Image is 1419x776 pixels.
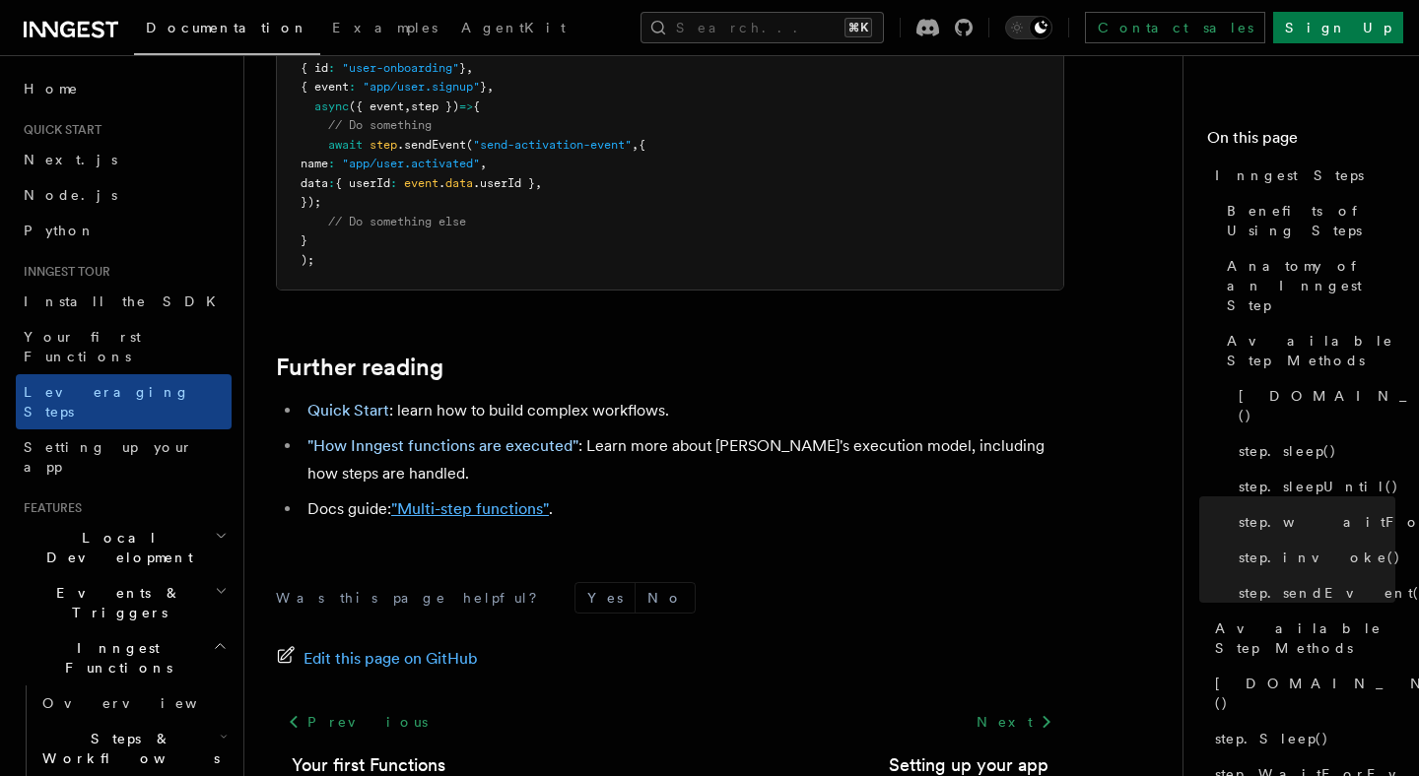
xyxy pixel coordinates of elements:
[16,520,232,575] button: Local Development
[349,99,404,113] span: ({ event
[845,18,872,37] kbd: ⌘K
[480,157,487,170] span: ,
[473,99,480,113] span: {
[24,384,190,420] span: Leveraging Steps
[301,195,321,209] span: });
[16,500,82,516] span: Features
[370,138,397,152] span: step
[487,80,494,94] span: ,
[397,138,466,152] span: .sendEvent
[466,138,473,152] span: (
[24,187,117,203] span: Node.js
[404,99,411,113] span: ,
[1231,378,1395,433] a: [DOMAIN_NAME]()
[342,157,480,170] span: "app/user.activated"
[332,20,438,35] span: Examples
[320,6,449,53] a: Examples
[1227,331,1395,370] span: Available Step Methods
[459,61,466,75] span: }
[16,213,232,248] a: Python
[328,138,363,152] span: await
[473,176,535,190] span: .userId }
[276,354,443,381] a: Further reading
[1239,441,1337,461] span: step.sleep()
[1273,12,1403,43] a: Sign Up
[328,157,335,170] span: :
[1231,433,1395,469] a: step.sleep()
[335,176,390,190] span: { userId
[404,176,439,190] span: event
[535,176,542,190] span: ,
[24,152,117,167] span: Next.js
[301,176,328,190] span: data
[639,138,645,152] span: {
[1239,548,1401,567] span: step.invoke()
[276,588,551,608] p: Was this page helpful?
[1005,16,1052,39] button: Toggle dark mode
[276,645,478,673] a: Edit this page on GitHub
[1215,729,1329,748] span: step.Sleep()
[16,374,232,429] a: Leveraging Steps
[16,264,110,280] span: Inngest tour
[473,138,632,152] span: "send-activation-event"
[328,215,466,228] span: // Do something else
[276,704,439,740] a: Previous
[16,630,232,685] button: Inngest Functions
[302,432,1064,487] li: : Learn more about [PERSON_NAME]'s execution model, including how steps are handled.
[16,638,213,678] span: Inngest Functions
[1227,201,1395,240] span: Benefits of Using Steps
[1207,611,1395,666] a: Available Step Methods
[146,20,308,35] span: Documentation
[301,253,314,267] span: );
[445,176,473,190] span: data
[24,439,193,475] span: Setting up your app
[301,80,349,94] span: { event
[16,429,232,485] a: Setting up your app
[34,729,220,768] span: Steps & Workflows
[1231,469,1395,504] a: step.sleepUntil()
[16,71,232,106] a: Home
[439,176,445,190] span: .
[24,293,228,309] span: Install the SDK
[632,138,639,152] span: ,
[575,583,635,613] button: Yes
[1207,126,1395,158] h4: On this page
[411,99,459,113] span: step })
[342,61,459,75] span: "user-onboarding"
[34,685,232,721] a: Overview
[307,436,578,455] a: "How Inngest functions are executed"
[301,157,328,170] span: name
[24,223,96,238] span: Python
[1239,477,1399,496] span: step.sleepUntil()
[1227,256,1395,315] span: Anatomy of an Inngest Step
[302,495,1064,523] li: Docs guide: .
[16,177,232,213] a: Node.js
[1207,721,1395,756] a: step.Sleep()
[391,499,549,518] a: "Multi-step functions"
[314,99,349,113] span: async
[24,79,79,98] span: Home
[1219,193,1395,248] a: Benefits of Using Steps
[363,80,480,94] span: "app/user.signup"
[459,99,473,113] span: =>
[1219,248,1395,323] a: Anatomy of an Inngest Step
[16,122,101,138] span: Quick start
[390,176,397,190] span: :
[307,401,389,420] a: Quick Start
[1231,504,1395,540] a: step.waitForEvent()
[24,329,141,364] span: Your first Functions
[1219,323,1395,378] a: Available Step Methods
[1207,666,1395,721] a: [DOMAIN_NAME]()
[461,20,566,35] span: AgentKit
[301,61,328,75] span: { id
[16,528,215,567] span: Local Development
[134,6,320,55] a: Documentation
[328,61,335,75] span: :
[34,721,232,776] button: Steps & Workflows
[641,12,884,43] button: Search...⌘K
[16,319,232,374] a: Your first Functions
[16,575,232,630] button: Events & Triggers
[466,61,473,75] span: ,
[304,645,478,673] span: Edit this page on GitHub
[636,583,695,613] button: No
